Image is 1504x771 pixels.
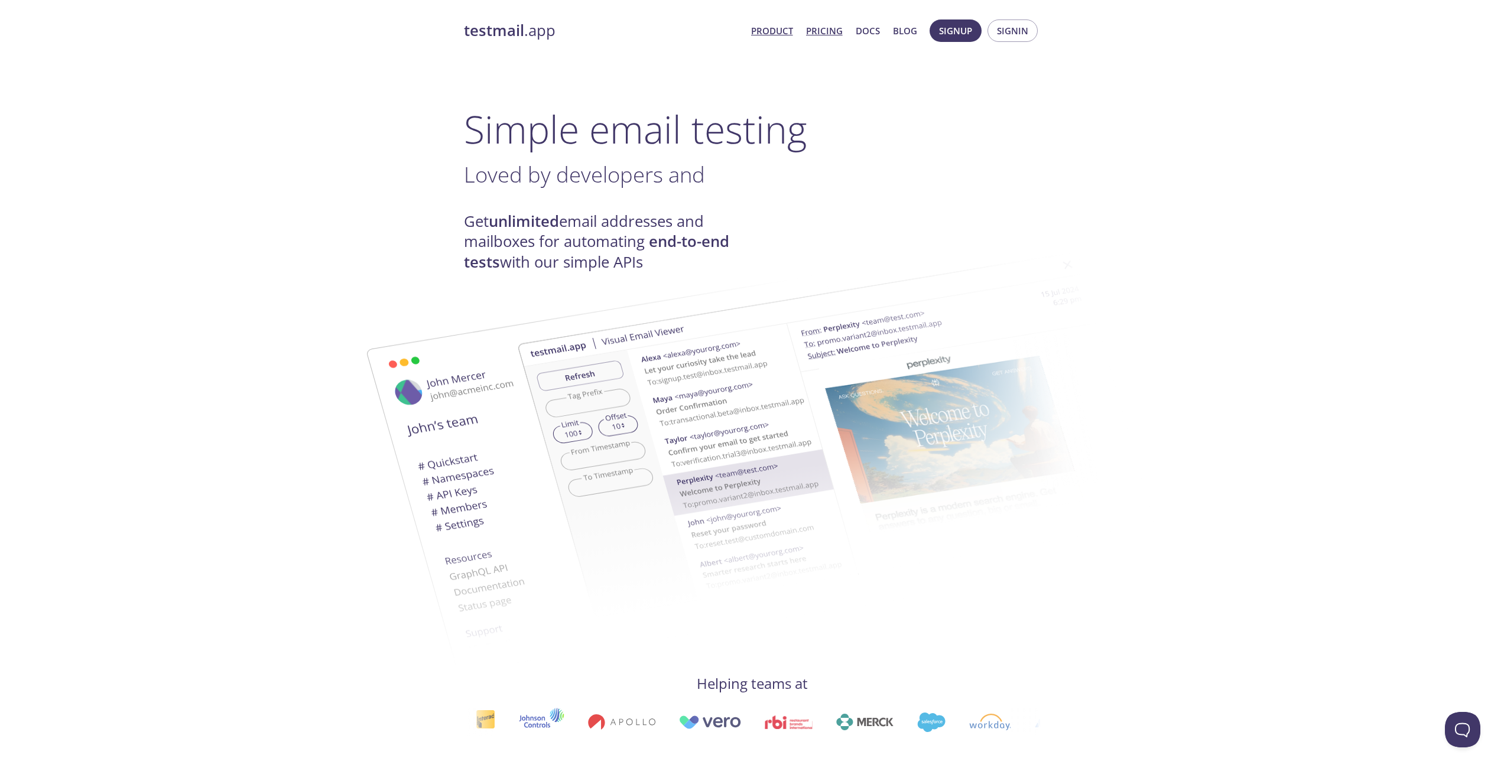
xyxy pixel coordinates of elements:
img: vero [675,715,738,729]
span: Signin [997,23,1028,38]
img: testmail-email-viewer [322,274,960,674]
img: workday [966,714,1008,730]
span: Loved by developers and [464,160,705,189]
h4: Helping teams at [464,674,1041,693]
strong: end-to-end tests [464,231,729,272]
a: Blog [893,23,917,38]
iframe: Help Scout Beacon - Open [1445,712,1480,747]
h4: Get email addresses and mailboxes for automating with our simple APIs [464,212,752,272]
a: testmail.app [464,21,742,41]
a: Product [751,23,793,38]
img: merck [833,714,890,730]
img: rbi [761,715,809,729]
img: testmail-email-viewer [517,235,1155,635]
img: apollo [584,714,651,730]
a: Pricing [806,23,843,38]
img: johnsoncontrols [515,708,560,736]
button: Signin [987,19,1038,42]
span: Signup [939,23,972,38]
button: Signup [930,19,982,42]
h1: Simple email testing [464,106,1041,152]
a: Docs [856,23,880,38]
strong: testmail [464,20,524,41]
strong: unlimited [489,211,559,232]
img: salesforce [914,713,942,732]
